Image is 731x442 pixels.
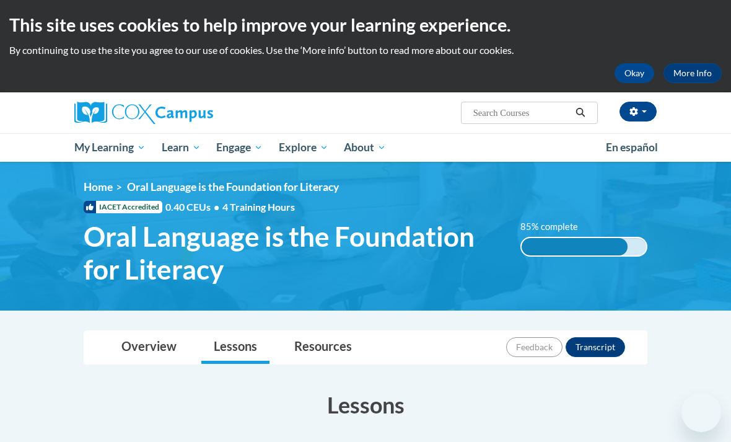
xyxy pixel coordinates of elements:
p: By continuing to use the site you agree to our use of cookies. Use the ‘More info’ button to read... [9,43,722,57]
a: My Learning [66,133,154,162]
span: Engage [216,140,263,155]
button: Feedback [506,337,562,357]
a: Home [84,180,113,193]
iframe: Button to launch messaging window [681,392,721,432]
span: IACET Accredited [84,201,162,213]
div: 85% complete [522,238,628,255]
button: Okay [615,63,654,83]
button: Search [571,105,590,120]
a: En español [598,135,666,161]
span: Oral Language is the Foundation for Literacy [127,180,339,193]
span: 4 Training Hours [222,201,295,213]
a: Cox Campus [74,102,256,124]
a: Engage [208,133,271,162]
a: Resources [282,331,364,364]
button: Account Settings [619,102,657,122]
a: More Info [663,63,722,83]
span: • [214,201,219,213]
span: Learn [162,140,201,155]
button: Transcript [566,337,625,357]
a: Learn [154,133,209,162]
span: Oral Language is the Foundation for Literacy [84,220,502,286]
img: Cox Campus [74,102,213,124]
h3: Lessons [84,389,647,420]
input: Search Courses [472,105,571,120]
span: Explore [279,140,328,155]
span: En español [606,141,658,154]
span: About [344,140,386,155]
div: Main menu [65,133,666,162]
a: Lessons [201,331,269,364]
h2: This site uses cookies to help improve your learning experience. [9,12,722,37]
span: 0.40 CEUs [165,200,222,214]
label: 85% complete [520,220,592,234]
a: Overview [109,331,189,364]
span: My Learning [74,140,146,155]
a: About [336,133,395,162]
a: Explore [271,133,336,162]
